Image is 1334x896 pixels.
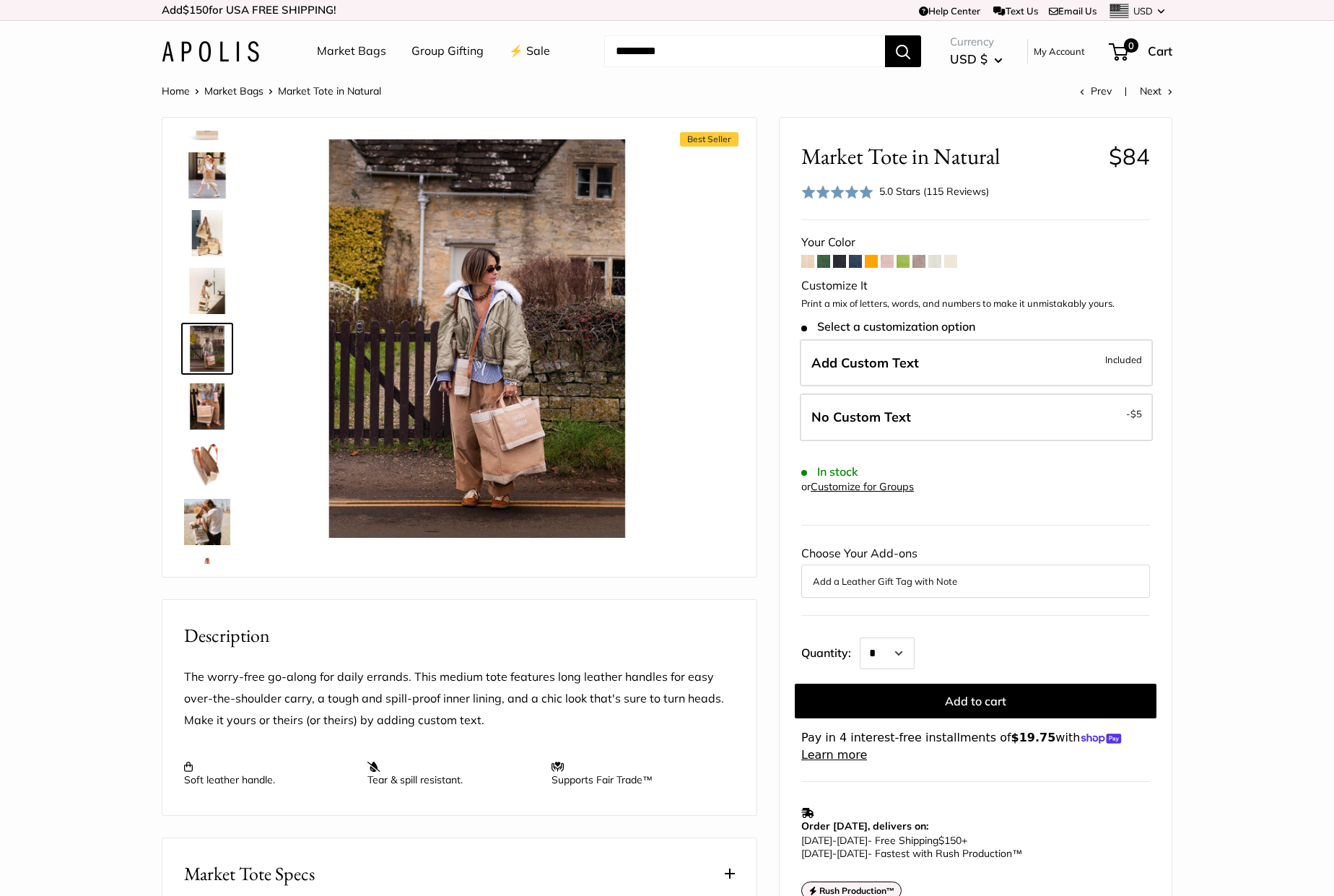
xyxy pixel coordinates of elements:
[801,834,1143,860] p: - Free Shipping +
[950,51,988,66] span: USD $
[1105,351,1142,368] span: Included
[801,847,832,860] span: [DATE]
[183,3,209,17] span: $150
[879,183,989,199] div: 5.0 Stars (115 Reviews)
[811,480,914,493] a: Customize for Groups
[1124,38,1138,53] span: 0
[811,409,911,425] span: No Custom Text
[919,5,980,17] a: Help Center
[1109,142,1150,170] span: $84
[411,40,484,62] a: Group Gifting
[181,149,233,201] a: Market Tote in Natural
[184,441,230,487] img: description_Water resistant inner liner.
[184,860,315,888] span: Market Tote Specs
[1148,43,1172,58] span: Cart
[509,40,550,62] a: ⚡️ Sale
[801,543,1150,598] div: Choose Your Add-ons
[184,499,230,545] img: Market Tote in Natural
[837,834,868,847] span: [DATE]
[800,393,1153,441] label: Leave Blank
[184,557,230,603] img: Market Tote in Natural
[162,41,259,62] img: Apolis
[800,339,1153,387] label: Add Custom Text
[801,181,989,202] div: 5.0 Stars (115 Reviews)
[184,326,230,372] img: Market Tote in Natural
[317,40,386,62] a: Market Bags
[993,5,1037,17] a: Text Us
[181,554,233,606] a: Market Tote in Natural
[278,139,676,538] img: Market Tote in Natural
[181,496,233,548] a: Market Tote in Natural
[184,760,353,786] p: Soft leather handle.
[811,355,919,371] span: Add Custom Text
[801,465,858,479] span: In stock
[184,666,735,731] p: The worry-free go-along for daily errands. This medium tote features long leather handles for eas...
[552,760,720,786] p: Supports Fair Trade™
[204,84,263,97] a: Market Bags
[801,232,1150,253] div: Your Color
[1034,43,1085,60] a: My Account
[184,622,735,650] h2: Description
[801,819,928,832] strong: Order [DATE], delivers on:
[1049,5,1097,17] a: Email Us
[801,633,860,669] label: Quantity:
[184,152,230,199] img: Market Tote in Natural
[162,82,381,100] nav: Breadcrumb
[938,834,962,847] span: $150
[184,210,230,256] img: description_The Original Market bag in its 4 native styles
[801,320,975,334] span: Select a customization option
[801,834,832,847] span: [DATE]
[795,684,1156,718] button: Add to cart
[1110,40,1172,63] a: 0 Cart
[813,573,1138,590] button: Add a Leather Gift Tag with Note
[885,35,921,67] button: Search
[832,834,837,847] span: -
[181,207,233,259] a: description_The Original Market bag in its 4 native styles
[367,760,536,786] p: Tear & spill resistant.
[950,48,1003,71] button: USD $
[819,885,895,896] strong: Rush Production™
[604,35,885,67] input: Search...
[801,477,914,497] div: or
[1140,84,1172,97] a: Next
[832,847,837,860] span: -
[184,268,230,314] img: description_Effortless style that elevates every moment
[181,438,233,490] a: description_Water resistant inner liner.
[801,297,1150,311] p: Print a mix of letters, words, and numbers to make it unmistakably yours.
[278,84,381,97] span: Market Tote in Natural
[950,32,1003,52] span: Currency
[181,380,233,432] a: Market Tote in Natural
[801,847,1022,860] span: - Fastest with Rush Production™
[1133,5,1153,17] span: USD
[181,265,233,317] a: description_Effortless style that elevates every moment
[680,132,738,147] span: Best Seller
[1126,405,1142,422] span: -
[1080,84,1112,97] a: Prev
[837,847,868,860] span: [DATE]
[162,84,190,97] a: Home
[801,275,1150,297] div: Customize It
[1130,408,1142,419] span: $5
[184,383,230,430] img: Market Tote in Natural
[801,143,1098,170] span: Market Tote in Natural
[181,323,233,375] a: Market Tote in Natural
